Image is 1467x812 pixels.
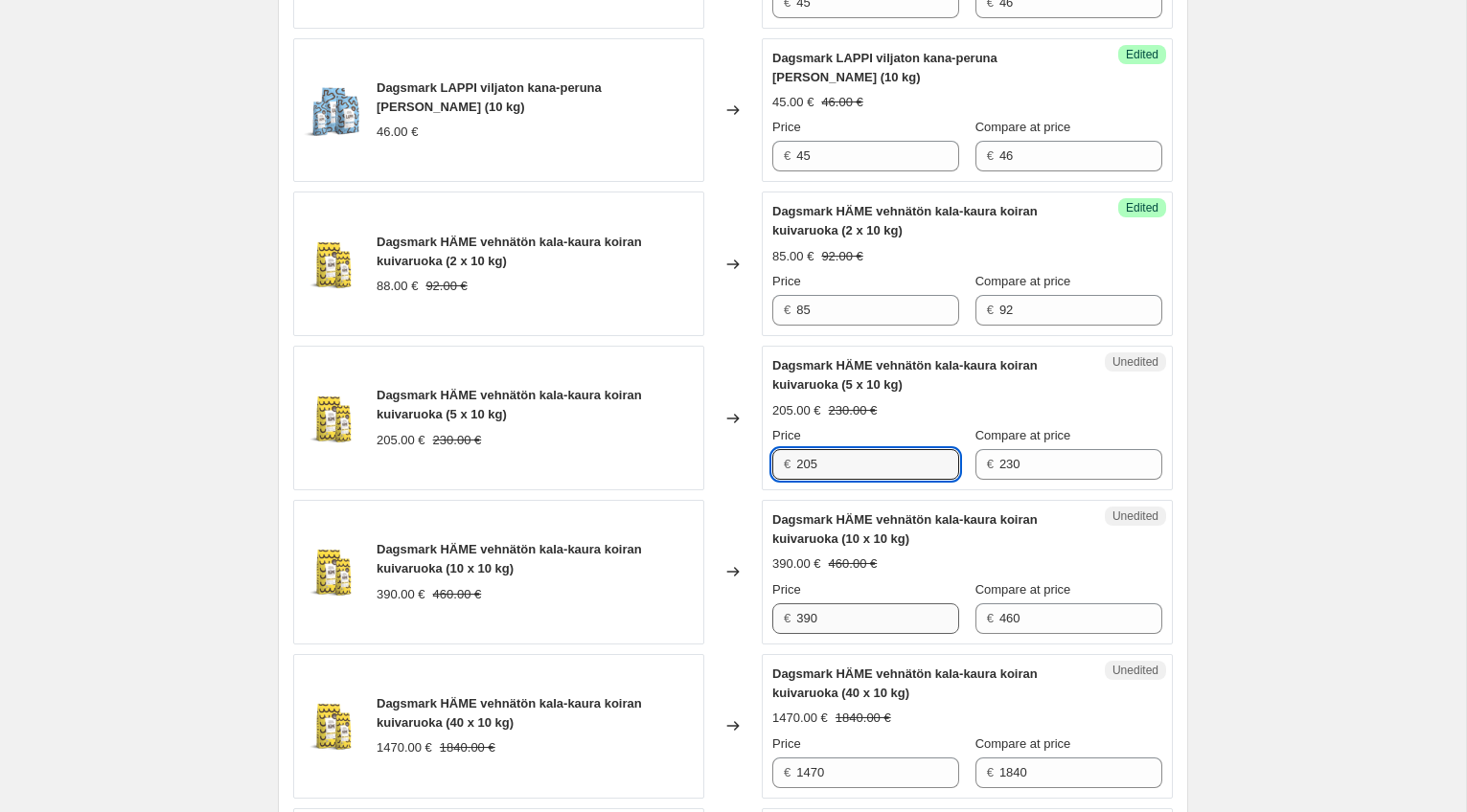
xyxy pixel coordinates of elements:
[772,274,801,288] span: Price
[772,401,821,420] div: 205.00 €
[377,388,642,421] span: Dagsmark HÄME vehnätön kala-kaura koiran kuivaruoka (5 x 10 kg)
[975,428,1071,442] span: Compare at price
[772,554,821,574] div: 390.00 €
[377,696,642,730] span: Dagsmark HÄME vehnätön kala-kaura koiran kuivaruoka (40 x 10 kg)
[784,148,791,163] span: €
[772,736,801,751] span: Price
[772,120,801,134] span: Price
[377,431,425,450] div: 205.00 €
[772,428,801,442] span: Price
[772,709,828,728] div: 1470.00 €
[821,247,862,266] strike: 92.00 €
[304,81,361,139] img: Dagsmark-NEW_Lappi_tuoteperhe_80x.png
[377,738,432,757] div: 1470.00 €
[772,51,997,84] span: Dagsmark LAPPI viljaton kana-peruna [PERSON_NAME] (10 kg)
[377,542,642,575] span: Dagsmark HÄME vehnätön kala-kaura koiran kuivaruoka (10 x 10 kg)
[377,585,425,604] div: 390.00 €
[304,390,361,447] img: Dagsmark-NEW_Hame_tuoteperhe_80x.png
[784,457,791,471] span: €
[772,358,1038,392] span: Dagsmark HÄME vehnätön kala-kaura koiran kuivaruoka (5 x 10 kg)
[304,543,361,600] img: Dagsmark-NEW_Hame_tuoteperhe_80x.png
[821,93,862,112] strike: 46.00 €
[377,277,418,296] div: 88.00 €
[975,736,1071,751] span: Compare at price
[1112,354,1158,370] span: Unedited
[304,236,361,293] img: Dagsmark-NEW_Hame_tuoteperhe_80x.png
[987,611,994,625] span: €
[836,709,891,728] strike: 1840.00 €
[975,120,1071,134] span: Compare at price
[829,401,878,420] strike: 230.00 €
[829,554,878,574] strike: 460.00 €
[987,303,994,317] span: €
[1112,508,1158,524] span: Unedited
[1126,200,1158,215] span: Edited
[772,666,1038,700] span: Dagsmark HÄME vehnätön kala-kaura koiran kuivaruoka (40 x 10 kg)
[772,247,814,266] div: 85.00 €
[975,582,1071,597] span: Compare at price
[772,512,1038,546] span: Dagsmark HÄME vehnätön kala-kaura koiran kuivaruoka (10 x 10 kg)
[377,80,602,114] span: Dagsmark LAPPI viljaton kana-peruna [PERSON_NAME] (10 kg)
[772,204,1038,237] span: Dagsmark HÄME vehnätön kala-kaura koiran kuivaruoka (2 x 10 kg)
[784,303,791,317] span: €
[784,611,791,625] span: €
[433,585,482,604] strike: 460.00 €
[377,235,642,268] span: Dagsmark HÄME vehnätön kala-kaura koiran kuivaruoka (2 x 10 kg)
[987,457,994,471] span: €
[987,148,994,163] span: €
[772,582,801,597] span: Price
[1112,663,1158,678] span: Unedited
[425,277,467,296] strike: 92.00 €
[772,93,814,112] div: 45.00 €
[975,274,1071,288] span: Compare at price
[377,123,418,142] div: 46.00 €
[784,765,791,779] span: €
[1126,47,1158,62] span: Edited
[987,765,994,779] span: €
[304,697,361,755] img: Dagsmark-NEW_Hame_tuoteperhe_80x.png
[440,738,495,757] strike: 1840.00 €
[433,431,482,450] strike: 230.00 €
